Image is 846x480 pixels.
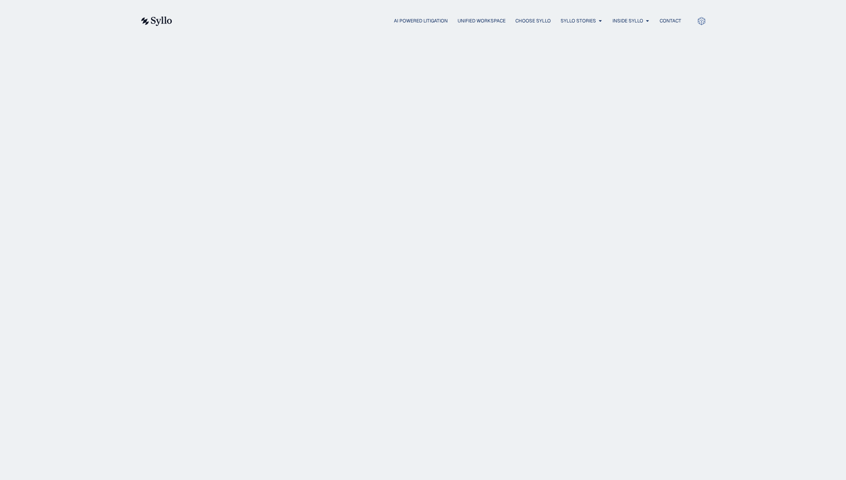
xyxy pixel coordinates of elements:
[188,17,681,25] nav: Menu
[140,17,172,26] img: syllo
[612,17,643,24] a: Inside Syllo
[458,17,506,24] a: Unified Workspace
[394,17,448,24] a: AI Powered Litigation
[515,17,551,24] a: Choose Syllo
[660,17,681,24] a: Contact
[561,17,596,24] a: Syllo Stories
[188,17,681,25] div: Menu Toggle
